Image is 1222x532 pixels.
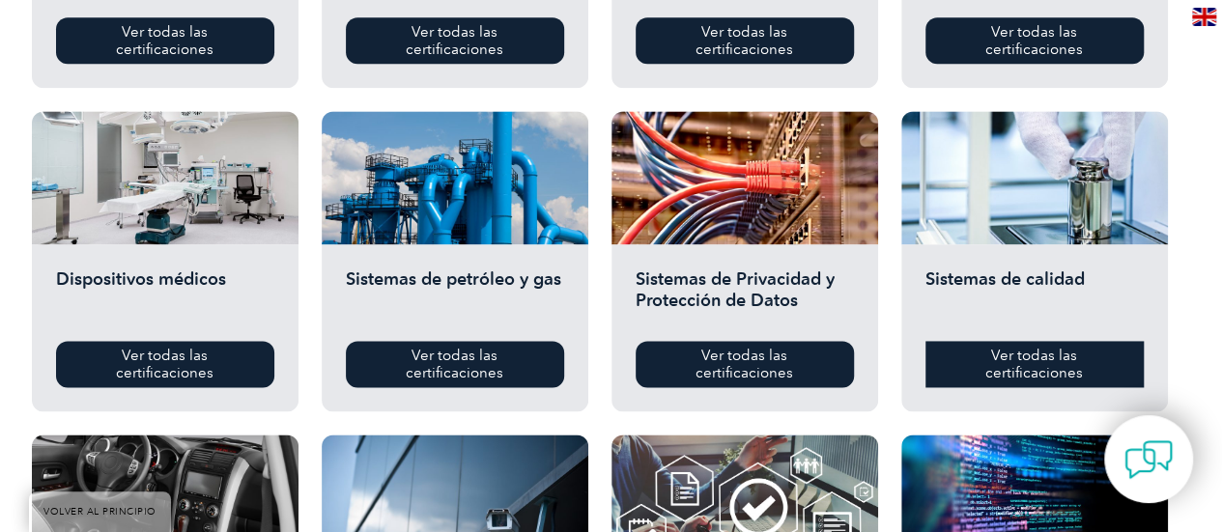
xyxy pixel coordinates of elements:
a: Ver todas las certificaciones [925,341,1144,387]
font: Sistemas de Privacidad y Protección de Datos [636,268,835,311]
font: VOLVER AL PRINCIPIO [43,506,156,518]
img: contact-chat.png [1124,435,1173,484]
font: Ver todas las certificaciones [116,347,213,381]
font: Sistemas de petróleo y gas [346,268,561,290]
a: Ver todas las certificaciones [346,341,564,387]
font: Ver todas las certificaciones [406,347,503,381]
a: Ver todas las certificaciones [56,341,274,387]
a: VOLVER AL PRINCIPIO [29,491,171,532]
font: Dispositivos médicos [56,268,226,290]
font: Ver todas las certificaciones [696,347,793,381]
font: Ver todas las certificaciones [985,23,1083,58]
a: Ver todas las certificaciones [636,17,854,64]
font: Ver todas las certificaciones [116,23,213,58]
a: Ver todas las certificaciones [346,17,564,64]
font: Ver todas las certificaciones [985,347,1083,381]
font: Ver todas las certificaciones [696,23,793,58]
img: en [1192,8,1216,26]
font: Ver todas las certificaciones [406,23,503,58]
a: Ver todas las certificaciones [56,17,274,64]
a: Ver todas las certificaciones [636,341,854,387]
font: Sistemas de calidad [925,268,1085,290]
a: Ver todas las certificaciones [925,17,1144,64]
